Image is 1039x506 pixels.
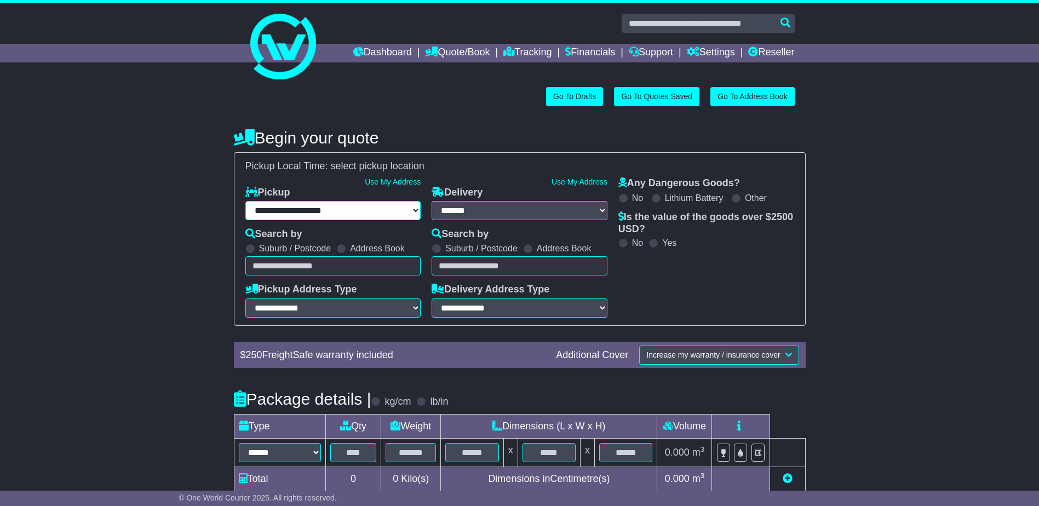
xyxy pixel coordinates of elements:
a: Dashboard [353,44,412,62]
label: Any Dangerous Goods? [618,177,740,189]
a: Tracking [503,44,552,62]
span: © One World Courier 2025. All rights reserved. [179,493,337,502]
a: Add new item [783,473,793,484]
td: x [581,438,595,467]
a: Reseller [748,44,794,62]
td: Total [234,467,325,491]
td: Dimensions (L x W x H) [441,414,657,438]
span: m [692,447,705,458]
td: 0 [325,467,381,491]
a: Go To Quotes Saved [614,87,699,106]
label: kg/cm [384,396,411,408]
label: Address Book [537,243,592,254]
td: Volume [657,414,712,438]
label: Address Book [350,243,405,254]
span: 0 [393,473,398,484]
td: Qty [325,414,381,438]
span: Increase my warranty / insurance cover [646,350,780,359]
a: Financials [565,44,615,62]
span: USD [618,223,639,234]
a: Use My Address [365,177,421,186]
label: Is the value of the goods over $ ? [618,211,794,235]
a: Quote/Book [425,44,490,62]
a: Settings [687,44,735,62]
span: 0.000 [665,447,690,458]
label: Search by [245,228,302,240]
span: 250 [246,349,262,360]
label: Yes [662,238,676,248]
label: Suburb / Postcode [259,243,331,254]
div: $ FreightSafe warranty included [235,349,551,361]
td: x [503,438,518,467]
td: Type [234,414,325,438]
a: Support [629,44,673,62]
label: Delivery Address Type [432,284,549,296]
span: 2500 [771,211,793,222]
a: Use My Address [552,177,607,186]
div: Pickup Local Time: [240,160,800,173]
td: Kilo(s) [381,467,441,491]
label: Other [745,193,767,203]
label: lb/in [430,396,448,408]
label: Lithium Battery [665,193,724,203]
h4: Begin your quote [234,129,806,147]
a: Go To Address Book [710,87,794,106]
label: Delivery [432,187,483,199]
div: Additional Cover [550,349,634,361]
sup: 3 [701,445,705,453]
a: Go To Drafts [546,87,603,106]
span: 0.000 [665,473,690,484]
label: Suburb / Postcode [445,243,518,254]
td: Dimensions in Centimetre(s) [441,467,657,491]
sup: 3 [701,472,705,480]
label: Search by [432,228,489,240]
span: m [692,473,705,484]
span: select pickup location [331,160,424,171]
td: Weight [381,414,441,438]
label: No [632,193,643,203]
h4: Package details | [234,390,371,408]
label: Pickup Address Type [245,284,357,296]
label: No [632,238,643,248]
button: Increase my warranty / insurance cover [639,346,799,365]
label: Pickup [245,187,290,199]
